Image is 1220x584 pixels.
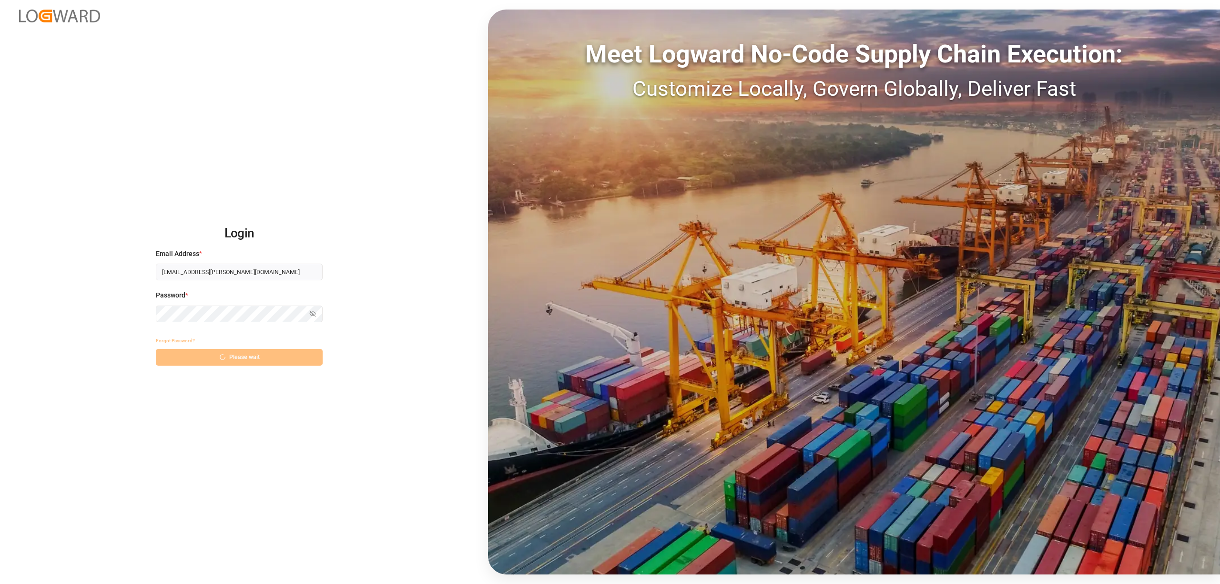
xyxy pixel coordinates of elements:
[19,10,100,22] img: Logward_new_orange.png
[156,218,323,249] h2: Login
[156,290,185,300] span: Password
[156,264,323,280] input: Enter your email
[488,73,1220,104] div: Customize Locally, Govern Globally, Deliver Fast
[156,249,199,259] span: Email Address
[488,36,1220,73] div: Meet Logward No-Code Supply Chain Execution:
